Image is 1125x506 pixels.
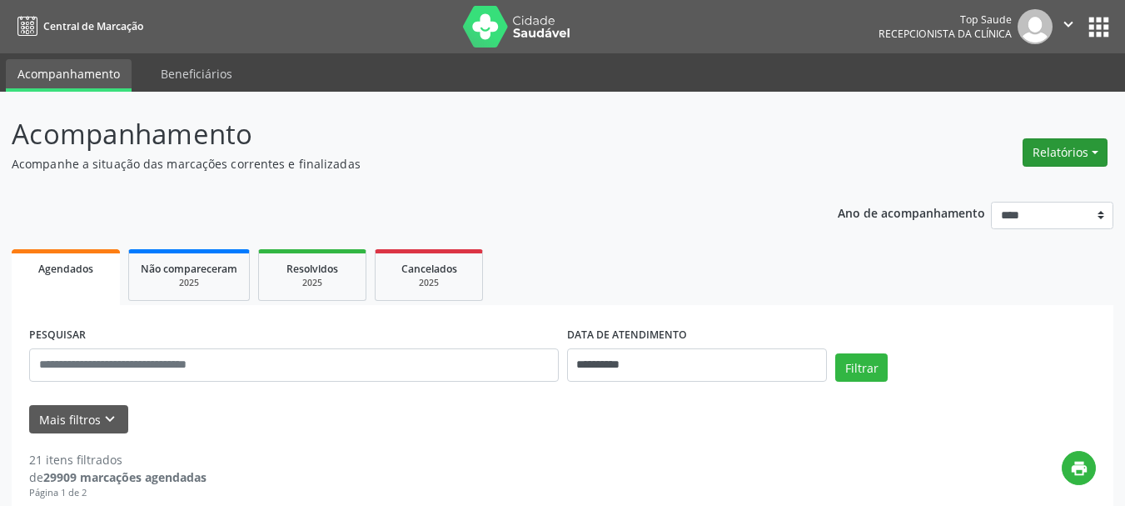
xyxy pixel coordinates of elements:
label: DATA DE ATENDIMENTO [567,323,687,348]
img: img [1018,9,1053,44]
div: 21 itens filtrados [29,451,207,468]
div: Página 1 de 2 [29,486,207,500]
a: Beneficiários [149,59,244,88]
div: Top Saude [879,13,1012,27]
i:  [1059,15,1078,33]
span: Agendados [38,262,93,276]
button: Relatórios [1023,138,1108,167]
p: Ano de acompanhamento [838,202,985,223]
button: Filtrar [835,353,888,382]
a: Central de Marcação [12,13,143,40]
button:  [1053,9,1084,44]
div: 2025 [141,277,237,289]
button: apps [1084,13,1113,42]
span: Central de Marcação [43,19,143,33]
a: Acompanhamento [6,59,132,92]
button: Mais filtroskeyboard_arrow_down [29,405,128,434]
button: print [1062,451,1096,485]
div: 2025 [271,277,354,289]
p: Acompanhe a situação das marcações correntes e finalizadas [12,155,783,173]
div: 2025 [387,277,470,289]
span: Não compareceram [141,262,237,276]
span: Resolvidos [286,262,338,276]
label: PESQUISAR [29,323,86,348]
span: Cancelados [401,262,457,276]
strong: 29909 marcações agendadas [43,469,207,485]
div: de [29,468,207,486]
i: keyboard_arrow_down [101,410,119,428]
p: Acompanhamento [12,113,783,155]
i: print [1070,459,1088,478]
span: Recepcionista da clínica [879,27,1012,41]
